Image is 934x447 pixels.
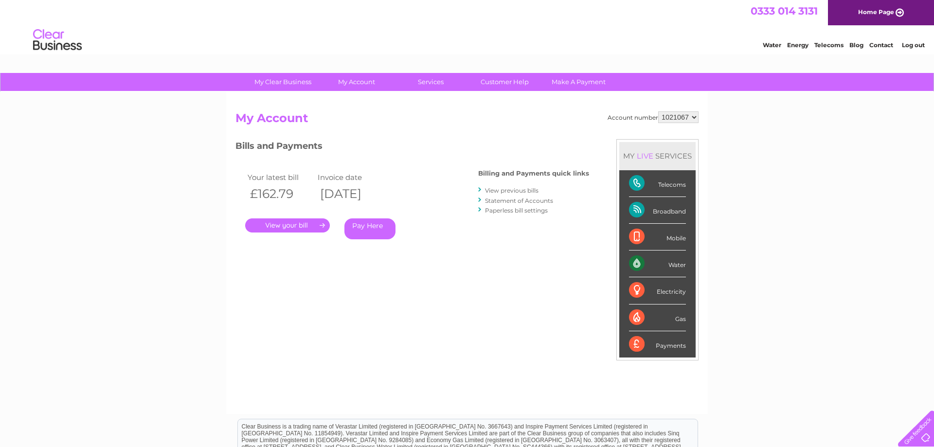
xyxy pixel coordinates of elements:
[478,170,589,177] h4: Billing and Payments quick links
[629,277,686,304] div: Electricity
[235,111,699,130] h2: My Account
[869,41,893,49] a: Contact
[629,197,686,224] div: Broadband
[238,5,698,47] div: Clear Business is a trading name of Verastar Limited (registered in [GEOGRAPHIC_DATA] No. 3667643...
[344,218,395,239] a: Pay Here
[814,41,844,49] a: Telecoms
[629,224,686,250] div: Mobile
[243,73,323,91] a: My Clear Business
[902,41,925,49] a: Log out
[629,250,686,277] div: Water
[317,73,397,91] a: My Account
[485,207,548,214] a: Paperless bill settings
[635,151,655,161] div: LIVE
[751,5,818,17] a: 0333 014 3131
[245,218,330,232] a: .
[629,331,686,358] div: Payments
[391,73,471,91] a: Services
[235,139,589,156] h3: Bills and Payments
[245,184,315,204] th: £162.79
[315,184,385,204] th: [DATE]
[608,111,699,123] div: Account number
[619,142,696,170] div: MY SERVICES
[485,187,539,194] a: View previous bills
[539,73,619,91] a: Make A Payment
[465,73,545,91] a: Customer Help
[787,41,808,49] a: Energy
[245,171,315,184] td: Your latest bill
[629,170,686,197] div: Telecoms
[485,197,553,204] a: Statement of Accounts
[315,171,385,184] td: Invoice date
[33,25,82,55] img: logo.png
[629,304,686,331] div: Gas
[763,41,781,49] a: Water
[849,41,863,49] a: Blog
